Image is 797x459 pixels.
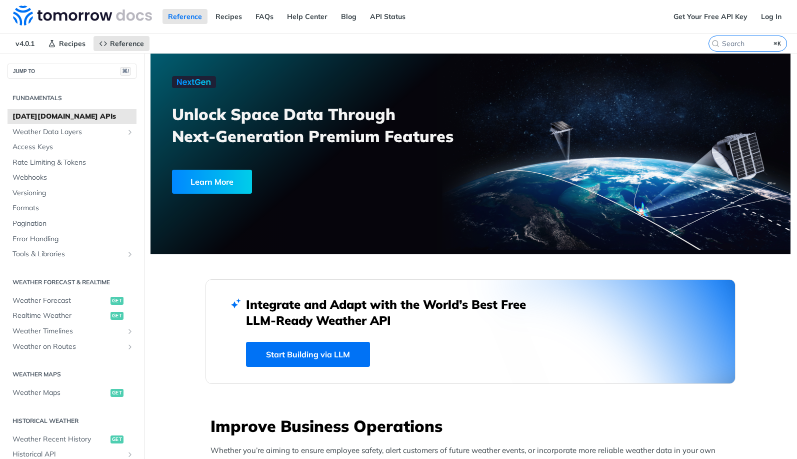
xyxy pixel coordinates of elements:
a: Reference [93,36,149,51]
button: JUMP TO⌘/ [7,64,136,79]
a: Formats [7,201,136,216]
a: Get Your Free API Key [668,9,753,24]
a: Weather Data LayersShow subpages for Weather Data Layers [7,125,136,140]
span: Weather Timelines [12,326,123,336]
span: v4.0.1 [10,36,40,51]
span: Formats [12,203,134,213]
button: Show subpages for Weather Data Layers [126,128,134,136]
a: Weather Mapsget [7,385,136,400]
h2: Fundamentals [7,94,136,103]
span: get [110,312,123,320]
kbd: ⌘K [771,39,784,49]
span: Weather Data Layers [12,127,123,137]
span: Reference [110,39,144,48]
h2: Weather Forecast & realtime [7,278,136,287]
a: Recipes [42,36,91,51]
h2: Weather Maps [7,370,136,379]
a: Weather Recent Historyget [7,432,136,447]
a: Help Center [281,9,333,24]
svg: Search [711,40,719,48]
h3: Unlock Space Data Through Next-Generation Premium Features [172,103,481,147]
span: Error Handling [12,234,134,244]
span: Weather Maps [12,388,108,398]
div: Learn More [172,170,252,194]
button: Show subpages for Historical API [126,450,134,458]
span: Realtime Weather [12,311,108,321]
a: Recipes [210,9,247,24]
a: FAQs [250,9,279,24]
button: Show subpages for Tools & Libraries [126,250,134,258]
a: Tools & LibrariesShow subpages for Tools & Libraries [7,247,136,262]
a: API Status [364,9,411,24]
span: [DATE][DOMAIN_NAME] APIs [12,112,134,122]
h2: Historical Weather [7,416,136,425]
a: Learn More [172,170,419,194]
a: Blog [335,9,362,24]
a: Weather Forecastget [7,293,136,308]
a: Weather on RoutesShow subpages for Weather on Routes [7,339,136,354]
span: get [110,435,123,443]
button: Show subpages for Weather on Routes [126,343,134,351]
span: Webhooks [12,173,134,183]
a: Weather TimelinesShow subpages for Weather Timelines [7,324,136,339]
span: Weather Recent History [12,434,108,444]
a: Versioning [7,186,136,201]
span: Tools & Libraries [12,249,123,259]
a: Start Building via LLM [246,342,370,367]
span: get [110,297,123,305]
a: Access Keys [7,140,136,155]
button: Show subpages for Weather Timelines [126,327,134,335]
img: Tomorrow.io Weather API Docs [13,6,152,26]
a: Pagination [7,216,136,231]
h3: Improve Business Operations [210,415,735,437]
a: [DATE][DOMAIN_NAME] APIs [7,109,136,124]
a: Realtime Weatherget [7,308,136,323]
span: get [110,389,123,397]
img: NextGen [172,76,216,88]
span: ⌘/ [120,67,131,76]
span: Weather on Routes [12,342,123,352]
a: Log In [755,9,787,24]
span: Weather Forecast [12,296,108,306]
a: Error Handling [7,232,136,247]
span: Versioning [12,188,134,198]
h2: Integrate and Adapt with the World’s Best Free LLM-Ready Weather API [246,296,541,328]
span: Access Keys [12,142,134,152]
span: Pagination [12,219,134,229]
a: Reference [162,9,207,24]
a: Webhooks [7,170,136,185]
span: Rate Limiting & Tokens [12,158,134,168]
a: Rate Limiting & Tokens [7,155,136,170]
span: Recipes [59,39,85,48]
